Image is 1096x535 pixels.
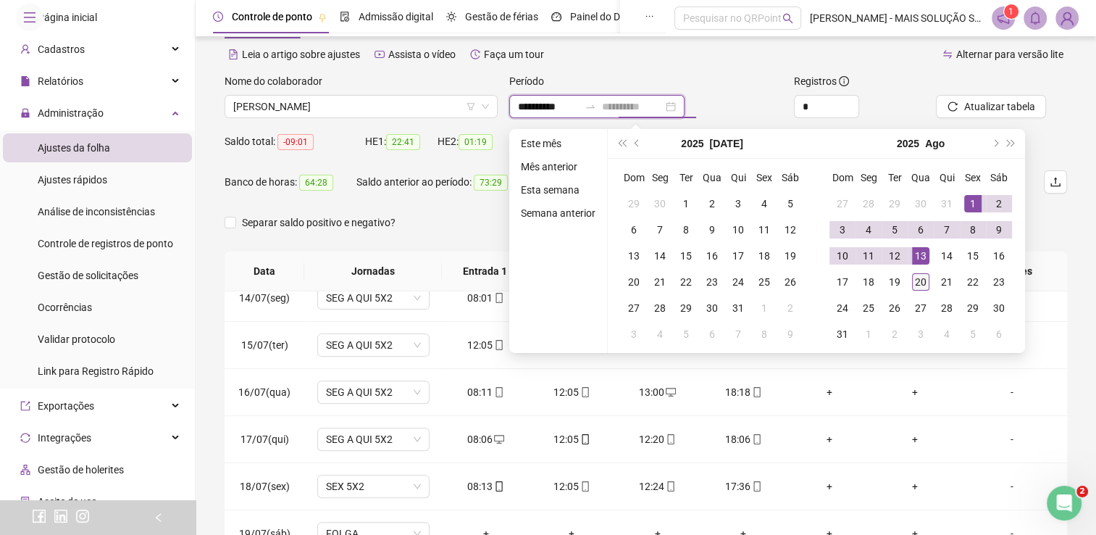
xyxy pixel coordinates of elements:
div: 14 [651,247,669,265]
div: 2 [886,325,903,343]
span: Gestão de férias [465,11,538,22]
td: 2025-07-29 [882,191,908,217]
button: Atualizar tabela [936,95,1046,118]
td: 2025-08-16 [986,243,1012,269]
td: 2025-08-08 [960,217,986,243]
div: 18:18 [712,384,775,400]
td: 2025-09-06 [986,321,1012,347]
div: 1 [756,299,773,317]
span: swap-right [585,101,596,112]
div: 13 [625,247,643,265]
td: 2025-08-04 [647,321,673,347]
td: 2025-07-06 [621,217,647,243]
button: year panel [681,129,703,158]
div: 08:11 [454,384,517,400]
div: 27 [625,299,643,317]
td: 2025-07-30 [908,191,934,217]
div: 5 [782,195,799,212]
span: search [782,13,793,24]
span: filter [467,102,475,111]
span: bell [1029,12,1042,25]
th: Qua [699,165,725,191]
td: 2025-07-19 [777,243,803,269]
div: 6 [625,221,643,239]
td: 2025-07-14 [647,243,673,269]
div: 22 [964,273,982,291]
span: Ocorrências [38,302,92,313]
td: 2025-08-28 [934,295,960,321]
td: 2025-08-27 [908,295,934,321]
span: 14/07(seg) [239,292,290,304]
td: 2025-08-31 [829,321,856,347]
th: Sex [751,165,777,191]
div: 1 [964,195,982,212]
td: 2025-07-21 [647,269,673,295]
span: dashboard [551,12,561,22]
td: 2025-07-22 [673,269,699,295]
span: Registros [794,73,849,89]
div: 15 [677,247,695,265]
span: file-done [340,12,350,22]
td: 2025-07-25 [751,269,777,295]
th: Sex [960,165,986,191]
div: 1 [677,195,695,212]
span: history [470,49,480,59]
td: 2025-07-10 [725,217,751,243]
th: Qua [908,165,934,191]
span: file-text [228,49,238,59]
span: mobile [493,340,504,350]
div: HE 2: [438,133,510,150]
td: 2025-07-11 [751,217,777,243]
div: 25 [756,273,773,291]
span: sync [20,433,30,443]
div: 6 [912,221,929,239]
span: 16/07(qua) [238,386,290,398]
td: 2025-08-22 [960,269,986,295]
div: 17 [729,247,747,265]
td: 2025-07-03 [725,191,751,217]
span: Validar protocolo [38,333,115,345]
span: Controle de registros de ponto [38,238,173,249]
td: 2025-08-19 [882,269,908,295]
div: 22 [677,273,695,291]
span: 22:41 [386,134,420,150]
div: 3 [912,325,929,343]
div: 3 [834,221,851,239]
div: 18 [756,247,773,265]
th: Seg [647,165,673,191]
div: 24 [729,273,747,291]
td: 2025-08-02 [986,191,1012,217]
div: HE 1: [365,133,438,150]
div: 28 [651,299,669,317]
span: notification [997,12,1010,25]
td: 2025-08-17 [829,269,856,295]
td: 2025-07-28 [647,295,673,321]
td: 2025-07-23 [699,269,725,295]
th: Qui [725,165,751,191]
div: 19 [886,273,903,291]
div: 20 [912,273,929,291]
div: 1 [860,325,877,343]
span: Faça um tour [484,49,544,60]
span: clock-circle [213,12,223,22]
label: Nome do colaborador [225,73,332,89]
td: 2025-08-21 [934,269,960,295]
span: to [585,101,596,112]
div: 2 [782,299,799,317]
span: 2 [1076,486,1088,497]
td: 2025-08-04 [856,217,882,243]
td: 2025-08-24 [829,295,856,321]
td: 2025-07-01 [673,191,699,217]
div: 13 [912,247,929,265]
div: 28 [860,195,877,212]
td: 2025-08-07 [934,217,960,243]
th: Dom [829,165,856,191]
div: 12:05 [540,384,603,400]
div: 7 [651,221,669,239]
div: 8 [756,325,773,343]
span: SEG A QUI 5X2 [326,334,421,356]
td: 2025-09-01 [856,321,882,347]
span: Exportações [38,400,94,412]
span: ellipsis [645,12,654,21]
th: Ter [673,165,699,191]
